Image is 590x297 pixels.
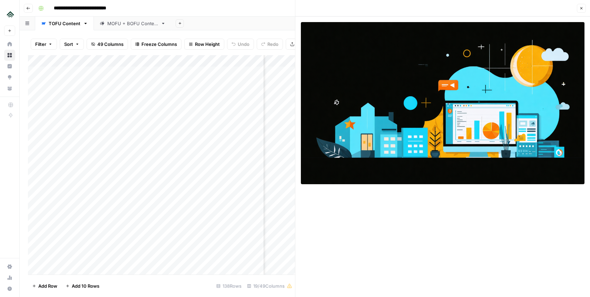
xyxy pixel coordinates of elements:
span: Undo [238,41,249,48]
span: Row Height [195,41,220,48]
a: Settings [4,261,15,272]
button: Filter [31,39,57,50]
a: Usage [4,272,15,283]
span: Filter [35,41,46,48]
button: Workspace: Uplisting [4,6,15,23]
div: 138 Rows [214,280,244,291]
button: Sort [60,39,84,50]
img: Row/Cell [301,22,584,184]
span: Add Row [38,283,57,289]
span: Redo [267,41,278,48]
a: Opportunities [4,72,15,83]
button: Add 10 Rows [61,280,104,291]
span: Add 10 Rows [72,283,99,289]
a: MOFU + BOFU Content [94,17,171,30]
button: Row Height [184,39,224,50]
a: Your Data [4,83,15,94]
div: TOFU Content [49,20,80,27]
button: Redo [257,39,283,50]
span: Sort [64,41,73,48]
div: 19/49 Columns [244,280,295,291]
span: Freeze Columns [141,41,177,48]
button: Add Row [28,280,61,291]
a: Insights [4,61,15,72]
a: Home [4,39,15,50]
button: Undo [227,39,254,50]
div: MOFU + BOFU Content [107,20,158,27]
span: 49 Columns [97,41,124,48]
a: TOFU Content [35,17,94,30]
button: 49 Columns [87,39,128,50]
a: Browse [4,50,15,61]
img: Uplisting Logo [4,8,17,20]
button: Freeze Columns [131,39,181,50]
button: Help + Support [4,283,15,294]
